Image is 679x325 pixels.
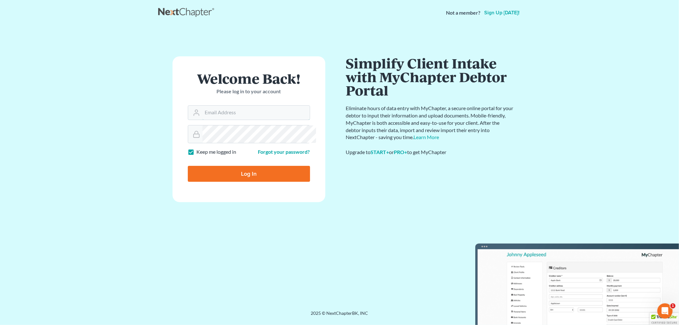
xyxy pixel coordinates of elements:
input: Email Address [202,106,310,120]
a: PRO+ [394,149,407,155]
strong: Not a member? [446,9,481,17]
div: 2025 © NextChapterBK, INC [158,310,521,321]
h1: Welcome Back! [188,72,310,85]
div: TrustedSite Certified [650,313,679,325]
iframe: Intercom live chat [657,303,673,319]
h1: Simplify Client Intake with MyChapter Debtor Portal [346,56,515,97]
span: 1 [670,303,675,308]
a: Forgot your password? [258,149,310,155]
a: START+ [371,149,389,155]
p: Please log in to your account [188,88,310,95]
p: Eliminate hours of data entry with MyChapter, a secure online portal for your debtor to input the... [346,105,515,141]
input: Log In [188,166,310,182]
label: Keep me logged in [197,148,237,156]
a: Sign up [DATE]! [483,10,521,15]
div: Upgrade to or to get MyChapter [346,149,515,156]
a: Learn More [414,134,439,140]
